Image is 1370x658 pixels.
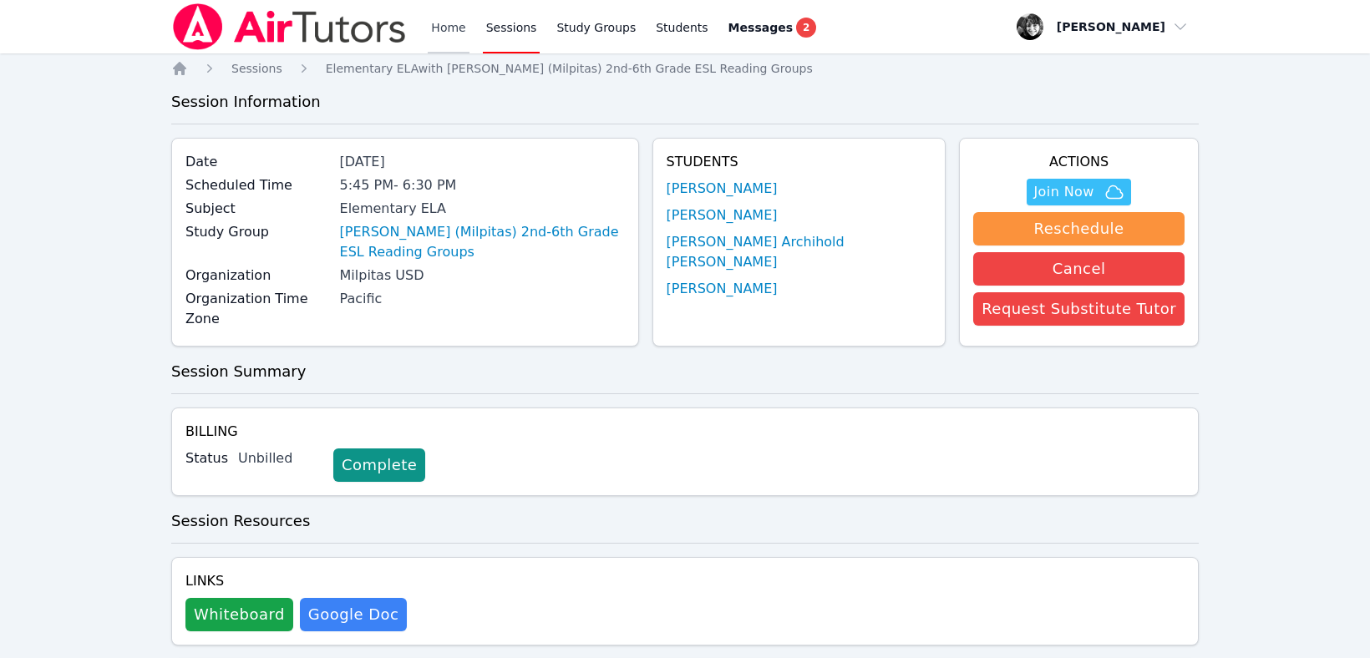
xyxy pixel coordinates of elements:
[333,448,425,482] a: Complete
[340,175,625,195] div: 5:45 PM - 6:30 PM
[973,292,1185,326] button: Request Substitute Tutor
[238,448,320,468] div: Unbilled
[171,360,1199,383] h3: Session Summary
[185,422,1185,442] h4: Billing
[171,509,1199,533] h3: Session Resources
[667,279,778,299] a: [PERSON_NAME]
[185,289,330,329] label: Organization Time Zone
[185,266,330,286] label: Organization
[185,199,330,219] label: Subject
[973,212,1185,245] button: Reschedule
[185,598,293,631] button: Whiteboard
[340,289,625,309] div: Pacific
[796,18,816,38] span: 2
[326,62,813,75] span: Elementary ELA with [PERSON_NAME] (Milpitas) 2nd-6th Grade ESL Reading Groups
[340,152,625,172] div: [DATE]
[185,152,330,172] label: Date
[1027,179,1130,205] button: Join Now
[185,222,330,242] label: Study Group
[171,3,408,50] img: Air Tutors
[300,598,407,631] a: Google Doc
[171,90,1199,114] h3: Session Information
[667,232,932,272] a: [PERSON_NAME] Archihold [PERSON_NAME]
[185,448,228,468] label: Status
[340,222,625,262] a: [PERSON_NAME] (Milpitas) 2nd-6th Grade ESL Reading Groups
[1033,182,1093,202] span: Join Now
[340,199,625,219] div: Elementary ELA
[728,19,793,36] span: Messages
[667,152,932,172] h4: Students
[667,179,778,199] a: [PERSON_NAME]
[973,252,1185,286] button: Cancel
[973,152,1185,172] h4: Actions
[171,60,1199,77] nav: Breadcrumb
[185,571,407,591] h4: Links
[231,60,282,77] a: Sessions
[231,62,282,75] span: Sessions
[340,266,625,286] div: Milpitas USD
[185,175,330,195] label: Scheduled Time
[326,60,813,77] a: Elementary ELAwith [PERSON_NAME] (Milpitas) 2nd-6th Grade ESL Reading Groups
[667,205,778,225] a: [PERSON_NAME]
